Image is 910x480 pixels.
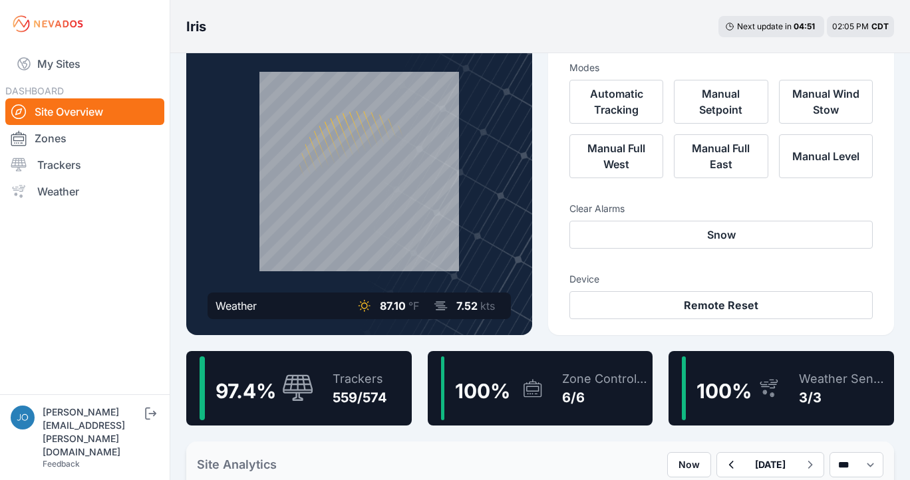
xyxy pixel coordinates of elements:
[11,13,85,35] img: Nevados
[428,351,653,425] a: 100%Zone Controllers6/6
[569,202,873,215] h3: Clear Alarms
[569,80,663,124] button: Automatic Tracking
[5,98,164,125] a: Site Overview
[799,388,889,407] div: 3/3
[216,379,276,403] span: 97.4 %
[794,21,818,32] div: 04 : 51
[186,351,412,425] a: 97.4%Trackers559/574
[562,388,648,407] div: 6/6
[569,61,599,74] h3: Modes
[744,453,796,477] button: [DATE]
[455,379,510,403] span: 100 %
[11,406,35,429] img: joe.mikula@nevados.solar
[799,370,889,388] div: Weather Sensors
[5,125,164,152] a: Zones
[569,273,873,286] h3: Device
[5,178,164,205] a: Weather
[562,370,648,388] div: Zone Controllers
[408,299,419,312] span: °F
[43,459,80,469] a: Feedback
[197,455,277,474] h2: Site Analytics
[737,21,792,31] span: Next update in
[480,299,495,312] span: kts
[5,152,164,178] a: Trackers
[674,134,768,178] button: Manual Full East
[456,299,478,312] span: 7.52
[43,406,142,459] div: [PERSON_NAME][EMAIL_ADDRESS][PERSON_NAME][DOMAIN_NAME]
[779,80,873,124] button: Manual Wind Stow
[696,379,752,403] span: 100 %
[380,299,406,312] span: 87.10
[569,134,663,178] button: Manual Full West
[5,85,64,96] span: DASHBOARD
[5,48,164,80] a: My Sites
[569,291,873,319] button: Remote Reset
[569,221,873,249] button: Snow
[186,9,206,44] nav: Breadcrumb
[871,21,889,31] span: CDT
[674,80,768,124] button: Manual Setpoint
[186,17,206,36] h3: Iris
[216,298,257,314] div: Weather
[667,452,711,477] button: Now
[669,351,894,425] a: 100%Weather Sensors3/3
[333,388,387,407] div: 559/574
[779,134,873,178] button: Manual Level
[832,21,869,31] span: 02:05 PM
[333,370,387,388] div: Trackers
